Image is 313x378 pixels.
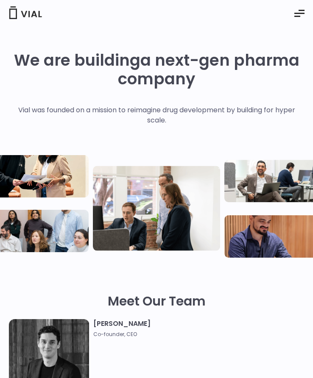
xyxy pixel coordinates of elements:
[93,331,300,338] span: Co-founder, CEO
[93,319,300,338] h3: [PERSON_NAME]
[108,292,206,311] h2: Meet Our Team
[93,166,220,251] img: Group of three people standing around a computer looking at the screen
[8,51,305,88] h1: We are building a next-gen pharma company
[8,6,42,19] img: Vial Logo
[9,105,304,125] p: Vial was founded on a mission to reimagine drug development by building for hyper scale.
[288,3,311,24] button: Essential Addons Toggle Menu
